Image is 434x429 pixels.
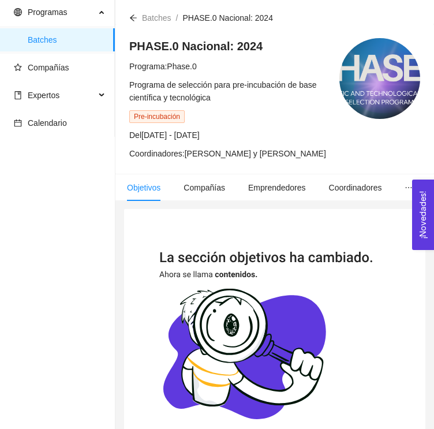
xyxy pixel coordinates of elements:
[129,149,326,158] span: Coordinadores: [PERSON_NAME] y [PERSON_NAME]
[142,13,171,23] span: Batches
[127,183,160,192] span: Objetivos
[182,13,272,23] span: PHASE.0 Nacional: 2024
[28,91,59,100] span: Expertos
[184,183,225,192] span: Compañías
[129,110,185,123] span: Pre-incubación
[129,38,328,54] h4: PHASE.0 Nacional: 2024
[412,180,434,250] button: Open Feedback Widget
[14,64,22,72] span: star
[14,8,22,16] span: global
[28,118,67,128] span: Calendario
[248,183,306,192] span: Emprendedores
[129,14,137,22] span: arrow-left
[129,80,317,102] span: Programa de selección para pre-incubación de base científica y tecnológica
[129,62,197,71] span: Programa: Phase.0
[14,119,22,127] span: calendar
[28,8,67,17] span: Programas
[405,184,413,192] span: ellipsis
[129,130,200,140] span: Del [DATE] - [DATE]
[28,63,69,72] span: Compañías
[28,28,106,51] span: Batches
[329,183,382,192] span: Coordinadores
[14,91,22,99] span: book
[176,13,178,23] span: /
